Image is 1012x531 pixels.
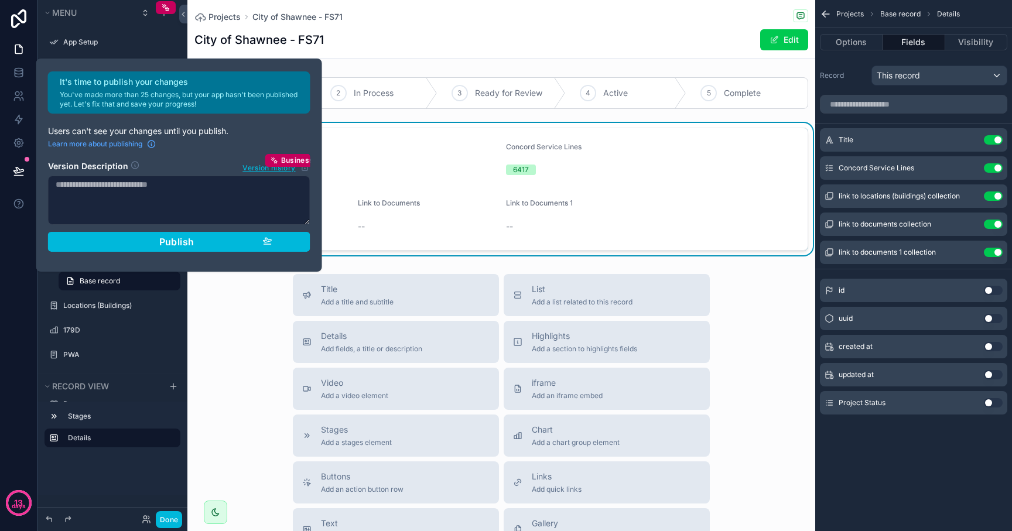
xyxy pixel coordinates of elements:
[945,34,1007,50] button: Visibility
[321,518,457,529] span: Text
[532,518,606,529] span: Gallery
[63,326,173,335] label: 179D
[321,297,394,307] span: Add a title and subtitle
[506,142,582,151] span: Concord Service Lines
[877,70,920,81] span: This record
[60,90,303,109] p: You've made more than 25 changes, but your app hasn't been published yet. Let's fix that and save...
[321,330,422,342] span: Details
[839,191,960,201] span: link to locations (buildings) collection
[14,497,23,509] p: 13
[839,314,853,323] span: uuid
[252,11,343,23] a: City of Shawnee - FS71
[208,11,241,23] span: Projects
[321,344,422,354] span: Add fields, a title or description
[242,160,310,173] button: Version historyBusiness
[506,221,513,232] span: --
[532,391,603,400] span: Add an iframe embed
[48,139,142,149] span: Learn more about publishing
[871,66,1007,85] button: This record
[513,165,529,175] div: 6417
[880,9,921,19] span: Base record
[159,236,194,248] span: Publish
[63,37,173,47] label: App Setup
[194,32,324,48] h1: City of Shawnee - FS71
[68,412,171,421] label: Stages
[820,71,867,80] label: Record
[321,471,404,482] span: Buttons
[504,461,710,503] button: LinksAdd quick links
[839,163,914,173] span: Concord Service Lines
[839,398,885,407] span: Project Status
[321,283,394,295] span: Title
[52,381,109,391] span: Record view
[883,34,945,50] button: Fields
[293,414,499,457] button: StagesAdd a stages element
[504,414,710,457] button: ChartAdd a chart group element
[532,471,582,482] span: Links
[281,156,314,165] span: Business
[532,330,637,342] span: Highlights
[839,342,873,351] span: created at
[42,5,134,21] button: Menu
[839,220,931,229] span: link to documents collection
[194,11,241,23] a: Projects
[760,29,808,50] button: Edit
[63,350,173,359] label: PWA
[358,198,420,207] span: Link to Documents
[532,344,637,354] span: Add a section to highlights fields
[321,424,392,436] span: Stages
[293,461,499,503] button: ButtonsAdd an action button row
[532,297,632,307] span: Add a list related to this record
[48,160,128,173] h2: Version Description
[321,485,404,494] span: Add an action button row
[293,321,499,363] button: DetailsAdd fields, a title or description
[60,76,303,88] h2: It's time to publish your changes
[504,274,710,316] button: ListAdd a list related to this record
[532,283,632,295] span: List
[839,286,845,295] span: id
[12,502,26,511] p: days
[42,378,162,395] button: Record view
[242,161,295,173] span: Version history
[156,511,182,528] button: Done
[820,34,883,50] button: Options
[532,438,620,447] span: Add a chart group element
[59,272,180,290] a: Base record
[48,139,156,149] a: Learn more about publishing
[321,438,392,447] span: Add a stages element
[839,248,936,257] span: link to documents 1 collection
[293,368,499,410] button: VideoAdd a video element
[504,321,710,363] button: HighlightsAdd a section to highlights fields
[532,485,582,494] span: Add quick links
[836,9,864,19] span: Projects
[321,377,388,389] span: Video
[63,301,173,310] label: Locations (Buildings)
[80,276,120,286] span: Base record
[937,9,960,19] span: Details
[839,135,853,145] span: Title
[52,8,77,18] span: Menu
[358,221,365,232] span: --
[293,274,499,316] button: TitleAdd a title and subtitle
[321,391,388,400] span: Add a video element
[532,377,603,389] span: iframe
[504,368,710,410] button: iframeAdd an iframe embed
[839,370,874,379] span: updated at
[209,165,497,176] span: City of Shawnee - FS71
[48,232,310,252] button: Publish
[68,433,171,443] label: Details
[506,198,573,207] span: Link to Documents 1
[48,125,310,137] p: Users can't see your changes until you publish.
[37,402,187,459] div: scrollable content
[532,424,620,436] span: Chart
